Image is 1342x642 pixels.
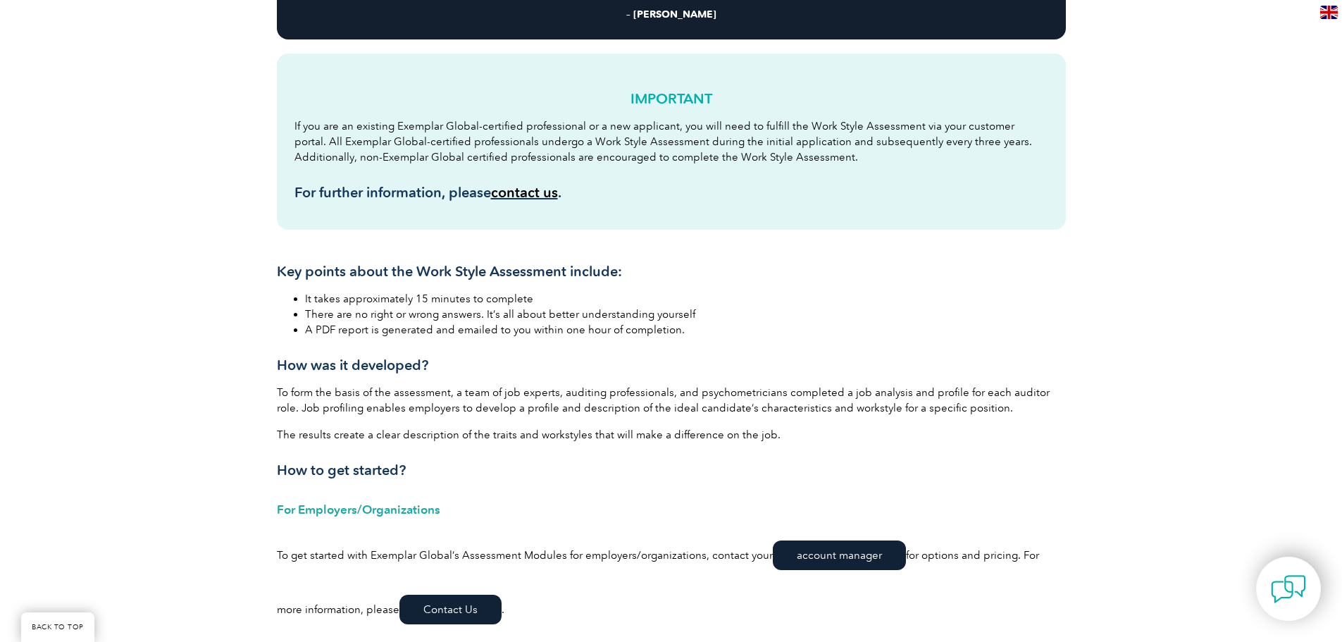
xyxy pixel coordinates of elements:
[277,549,1039,616] span: To get started with Exemplar Global’s Assessment Modules for employers/organizations, contact you...
[305,291,1066,307] li: It takes approximately 15 minutes to complete
[21,612,94,642] a: BACK TO TOP
[1271,572,1306,607] img: contact-chat.png
[305,322,1066,338] li: A PDF report is generated and emailed to you within one hour of completion.
[626,8,716,20] strong: – [PERSON_NAME]
[277,427,1066,443] p: The results create a clear description of the traits and workstyles that will make a difference o...
[305,307,1066,322] li: There are no right or wrong answers. It’s all about better understanding yourself
[277,504,1066,516] h4: For Employers/Organizations
[277,462,1066,479] h3: How to get started?
[1320,6,1338,19] img: en
[294,90,1048,108] h3: IMPORTANT
[399,595,502,624] a: Contact Us
[294,118,1048,165] p: If you are an existing Exemplar Global-certified professional or a new applicant, you will need t...
[277,357,1066,374] h3: How was it developed?
[277,385,1066,416] p: To form the basis of the assessment, a team of job experts, auditing professionals, and psychomet...
[294,184,1048,202] h3: For further information, please .
[773,541,906,570] a: account manager
[491,184,558,201] a: contact us
[277,263,1066,280] h3: Key points about the Work Style Assessment include:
